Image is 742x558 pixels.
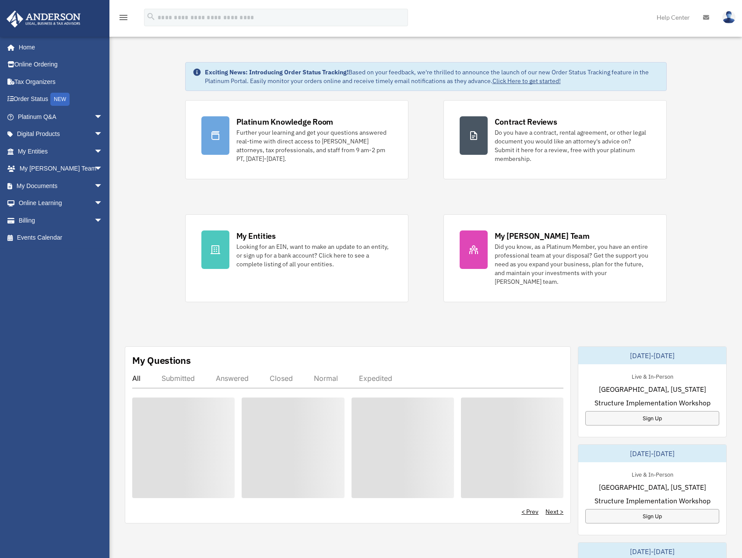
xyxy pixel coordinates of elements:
div: Contract Reviews [495,116,557,127]
div: Closed [270,374,293,383]
a: < Prev [521,507,538,516]
a: Events Calendar [6,229,116,247]
a: Digital Productsarrow_drop_down [6,126,116,143]
a: My Entities Looking for an EIN, want to make an update to an entity, or sign up for a bank accoun... [185,214,408,302]
div: Looking for an EIN, want to make an update to an entity, or sign up for a bank account? Click her... [236,242,392,269]
span: arrow_drop_down [94,160,112,178]
a: Order StatusNEW [6,91,116,108]
div: Did you know, as a Platinum Member, you have an entire professional team at your disposal? Get th... [495,242,651,286]
a: Sign Up [585,509,719,523]
div: Further your learning and get your questions answered real-time with direct access to [PERSON_NAM... [236,128,392,163]
span: arrow_drop_down [94,108,112,126]
a: My Entitiesarrow_drop_down [6,143,116,160]
a: Online Ordering [6,56,116,73]
div: Answered [216,374,249,383]
div: NEW [50,93,70,106]
div: [DATE]-[DATE] [578,347,726,364]
div: All [132,374,141,383]
div: Live & In-Person [625,469,680,478]
a: Next > [545,507,563,516]
div: Do you have a contract, rental agreement, or other legal document you would like an attorney's ad... [495,128,651,163]
div: [DATE]-[DATE] [578,445,726,462]
span: arrow_drop_down [94,212,112,230]
div: Platinum Knowledge Room [236,116,334,127]
img: Anderson Advisors Platinum Portal [4,10,83,28]
div: Submitted [162,374,195,383]
div: My Questions [132,354,191,367]
div: My Entities [236,230,276,241]
span: [GEOGRAPHIC_DATA], [US_STATE] [599,482,706,492]
a: Billingarrow_drop_down [6,212,116,229]
a: My [PERSON_NAME] Teamarrow_drop_down [6,160,116,178]
a: Platinum Q&Aarrow_drop_down [6,108,116,126]
i: search [146,12,156,21]
div: Normal [314,374,338,383]
span: arrow_drop_down [94,126,112,143]
div: Based on your feedback, we're thrilled to announce the launch of our new Order Status Tracking fe... [205,68,659,85]
a: Click Here to get started! [492,77,561,85]
span: Structure Implementation Workshop [594,398,710,408]
img: User Pic [722,11,735,24]
a: Home [6,38,112,56]
div: Expedited [359,374,392,383]
div: Live & In-Person [625,371,680,380]
a: Contract Reviews Do you have a contract, rental agreement, or other legal document you would like... [443,100,667,179]
span: arrow_drop_down [94,195,112,213]
a: My [PERSON_NAME] Team Did you know, as a Platinum Member, you have an entire professional team at... [443,214,667,302]
a: Platinum Knowledge Room Further your learning and get your questions answered real-time with dire... [185,100,408,179]
a: My Documentsarrow_drop_down [6,177,116,195]
strong: Exciting News: Introducing Order Status Tracking! [205,68,348,76]
div: My [PERSON_NAME] Team [495,230,590,241]
span: Structure Implementation Workshop [594,495,710,506]
a: menu [118,15,129,23]
a: Online Learningarrow_drop_down [6,195,116,212]
span: arrow_drop_down [94,143,112,160]
i: menu [118,12,129,23]
span: [GEOGRAPHIC_DATA], [US_STATE] [599,384,706,394]
span: arrow_drop_down [94,177,112,195]
a: Tax Organizers [6,73,116,91]
a: Sign Up [585,411,719,425]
